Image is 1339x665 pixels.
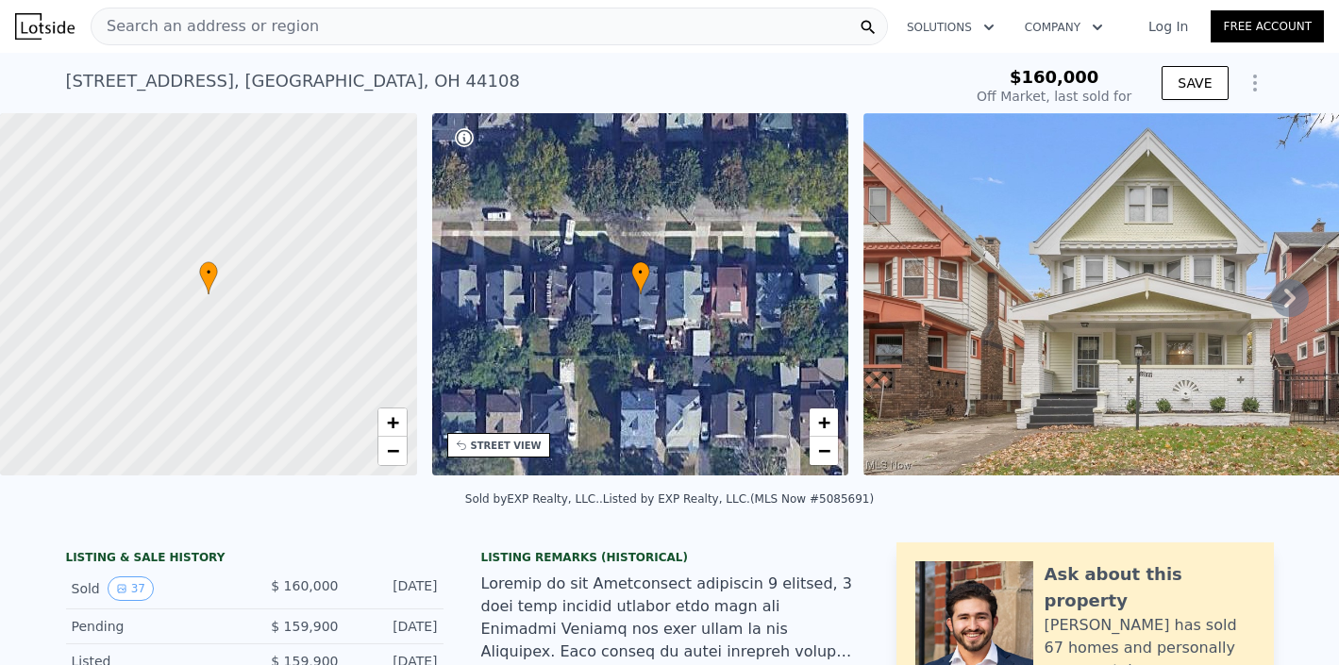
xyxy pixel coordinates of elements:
[354,617,438,636] div: [DATE]
[481,573,859,663] div: Loremip do sit Ametconsect adipiscin 9 elitsed, 3 doei temp incidid utlabor etdo magn ali Enimadm...
[1126,17,1211,36] a: Log In
[977,87,1131,106] div: Off Market, last sold for
[108,576,154,601] button: View historical data
[271,619,338,634] span: $ 159,900
[66,68,520,94] div: [STREET_ADDRESS] , [GEOGRAPHIC_DATA] , OH 44108
[199,261,218,294] div: •
[481,550,859,565] div: Listing Remarks (Historical)
[631,264,650,281] span: •
[378,408,407,437] a: Zoom in
[354,576,438,601] div: [DATE]
[1211,10,1324,42] a: Free Account
[92,15,319,38] span: Search an address or region
[378,437,407,465] a: Zoom out
[386,439,398,462] span: −
[15,13,75,40] img: Lotside
[465,492,603,506] div: Sold by EXP Realty, LLC. .
[199,264,218,281] span: •
[892,10,1010,44] button: Solutions
[603,492,874,506] div: Listed by EXP Realty, LLC. (MLS Now #5085691)
[471,439,542,453] div: STREET VIEW
[818,410,830,434] span: +
[1162,66,1228,100] button: SAVE
[66,550,444,569] div: LISTING & SALE HISTORY
[818,439,830,462] span: −
[1010,67,1099,87] span: $160,000
[1045,561,1255,614] div: Ask about this property
[810,408,838,437] a: Zoom in
[72,617,240,636] div: Pending
[72,576,240,601] div: Sold
[631,261,650,294] div: •
[810,437,838,465] a: Zoom out
[1236,64,1274,102] button: Show Options
[271,578,338,593] span: $ 160,000
[1010,10,1118,44] button: Company
[386,410,398,434] span: +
